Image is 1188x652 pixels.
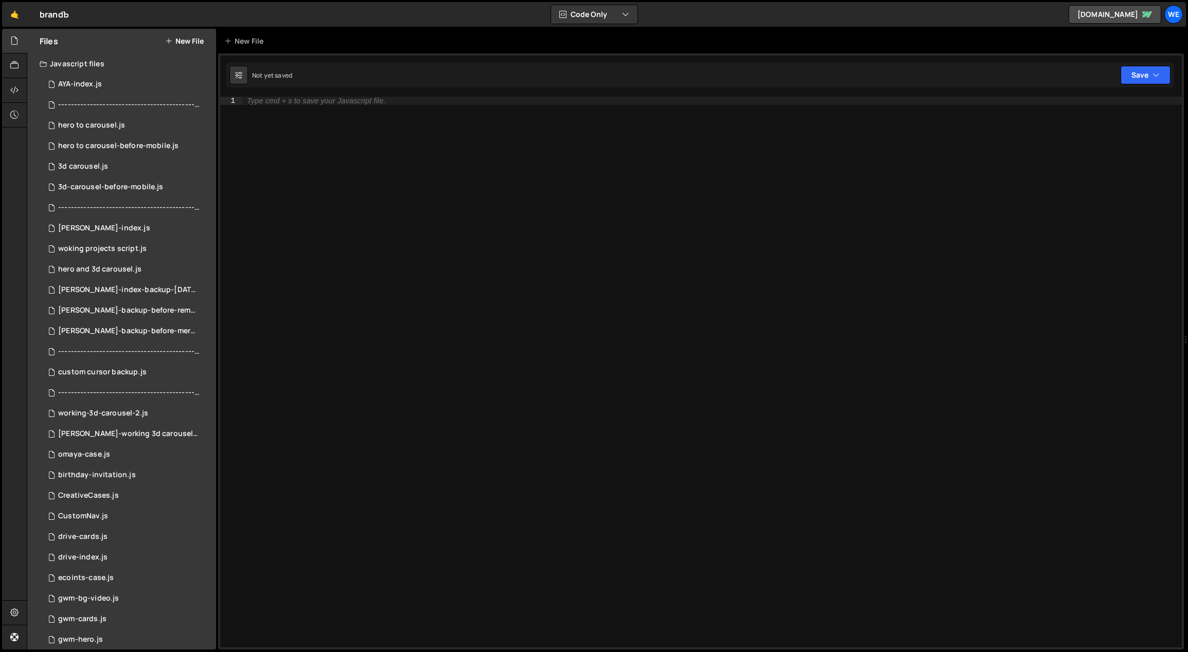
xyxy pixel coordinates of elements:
div: ---------------------------------------------------------------.js [58,347,200,356]
div: CreativeCases.js [58,491,119,500]
div: 12095/31261.js [40,506,216,527]
div: hero to carousel.js [58,121,125,130]
div: 12095/47272.js [40,341,220,362]
div: 12095/46345.js [40,444,216,465]
div: Not yet saved [252,71,292,80]
div: 1 [220,97,242,105]
div: custom cursor backup.js [58,368,147,377]
div: CustomNav.js [58,512,108,521]
div: 12095/47081.js [40,403,216,424]
div: ------------------------------------------------.js [58,100,200,110]
div: AYA-index.js [58,80,102,89]
div: 12095/46698.js [40,74,216,95]
div: 12095/47273.js [40,383,220,403]
div: gwm-cards.js [58,614,107,624]
div: 12095/47104.js [40,259,216,280]
div: [PERSON_NAME]-index.js [58,224,150,233]
div: 12095/35237.js [40,547,216,568]
div: Type cmd + s to save your Javascript file. [247,97,385,105]
div: 12095/47475.js [40,239,216,259]
div: brandЪ [40,8,69,21]
div: gwm-hero.js [58,635,103,644]
div: Javascript files [27,53,216,74]
div: ecoints-case.js [58,573,114,583]
div: drive-index.js [58,553,108,562]
div: ---------------------------------------------------------------.js [58,388,200,397]
div: 12095/47322.js [40,300,220,321]
div: hero and 3d carousel.js [58,265,141,274]
h2: Files [40,35,58,47]
div: 12095/47271.js [40,362,216,383]
div: 12095/47291.js [40,321,220,341]
button: Save [1121,66,1171,84]
div: drive-cards.js [58,532,108,541]
div: omaya-case.js [58,450,110,459]
a: We [1164,5,1183,24]
div: hero to carousel-before-mobile.js [58,141,179,151]
button: Code Only [551,5,637,24]
div: 12095/35235.js [40,527,216,547]
div: 12095/39566.js [40,568,216,588]
div: 12095/46699.js [40,95,220,115]
div: 12095/34889.js [40,629,216,650]
div: 3d-carousel-before-mobile.js [58,183,163,192]
div: 12095/34673.js [40,609,216,629]
div: 12095/47126.js [40,197,220,218]
div: ---------------------------------------------------------------.js [58,203,200,212]
div: woking projects script.js [58,244,147,253]
div: [PERSON_NAME]-index-backup-[DATE].js [58,285,200,295]
div: 12095/47192.js [40,177,216,197]
div: [PERSON_NAME]-backup-before-removing-clonings.js [58,306,200,315]
div: [PERSON_NAME]-working 3d carousel.js [58,429,200,439]
div: [PERSON_NAME]-backup-before-merge-projects.js [58,327,200,336]
a: [DOMAIN_NAME] [1069,5,1161,24]
div: birthday-invitation.js [58,470,136,480]
div: 12095/33534.js [40,588,216,609]
button: New File [165,37,204,45]
div: 12095/47481.js [40,136,216,156]
div: 12095/46873.js [40,424,220,444]
div: New File [224,36,268,46]
div: 12095/46212.js [40,465,216,485]
div: 12095/47123.js [40,156,216,177]
div: gwm-bg-video.js [58,594,119,603]
div: 12095/31445.js [40,485,216,506]
div: 12095/46624.js [40,218,216,239]
div: 3d carousel.js [58,162,108,171]
div: working-3d-carousel-2.js [58,409,148,418]
a: 🤙 [2,2,27,27]
div: 12095/47467.js [40,280,220,300]
div: 12095/47124.js [40,115,216,136]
